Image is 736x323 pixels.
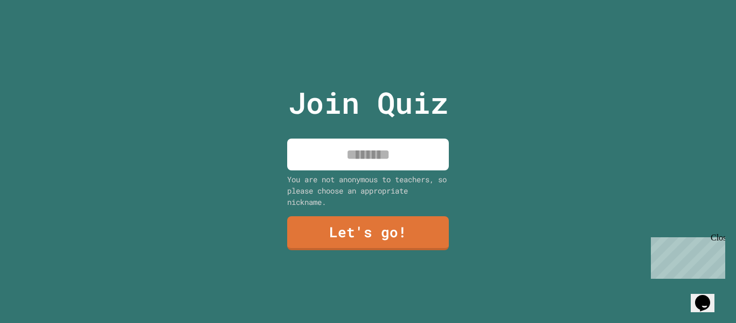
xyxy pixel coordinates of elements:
iframe: chat widget [691,280,725,312]
div: Chat with us now!Close [4,4,74,68]
div: You are not anonymous to teachers, so please choose an appropriate nickname. [287,174,449,208]
p: Join Quiz [288,80,448,125]
a: Let's go! [287,216,449,250]
iframe: chat widget [647,233,725,279]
